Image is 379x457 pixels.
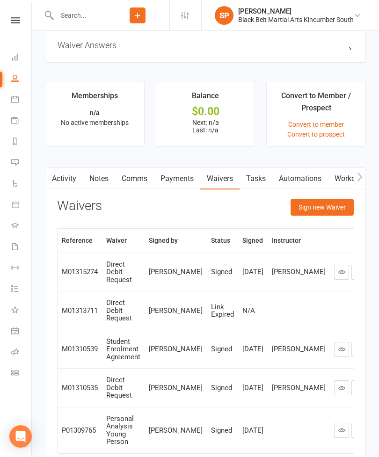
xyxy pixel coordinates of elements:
div: N/A [242,307,263,315]
th: Status [207,229,238,253]
div: SP [215,6,233,25]
a: Payments [11,111,32,132]
div: [PERSON_NAME] [149,307,203,315]
p: Next: n/a Last: n/a [165,119,247,134]
a: Calendar [11,90,32,111]
div: [PERSON_NAME] [149,427,203,435]
a: Activity [45,168,83,189]
div: P01309765 [62,427,98,435]
div: Direct Debit Request [106,299,140,322]
div: Student Enrolment Agreement [106,338,140,361]
a: General attendance kiosk mode [11,321,32,342]
div: [PERSON_NAME] [149,384,203,392]
div: [DATE] [242,345,263,353]
div: [PERSON_NAME] [272,384,326,392]
a: Comms [115,168,154,189]
div: [PERSON_NAME] [149,345,203,353]
h3: Waiver Answers [58,40,353,50]
a: Product Sales [11,195,32,216]
th: Instructor [268,229,330,253]
div: Memberships [72,90,118,107]
div: [PERSON_NAME] [238,7,354,15]
span: No active memberships [61,119,129,126]
div: M01310535 [62,384,98,392]
th: Signed by [145,229,207,253]
a: Notes [83,168,115,189]
th: Signed [238,229,268,253]
a: Dashboard [11,48,32,69]
div: Signed [211,268,234,276]
a: People [11,69,32,90]
div: Direct Debit Request [106,376,140,399]
div: [PERSON_NAME] [272,345,326,353]
a: Reports [11,132,32,153]
button: Sign new Waiver [291,199,354,216]
div: $0.00 [165,107,247,116]
div: Black Belt Martial Arts Kincumber South [238,15,354,24]
a: Waivers [200,168,240,189]
div: Link Expired [211,303,234,319]
a: What's New [11,300,32,321]
div: Personal Analysis Young Person [106,415,140,446]
a: Convert to prospect [287,131,345,138]
a: Workouts [328,168,372,189]
div: [DATE] [242,268,263,276]
div: [PERSON_NAME] [272,268,326,276]
div: Signed [211,427,234,435]
div: Signed [211,345,234,353]
div: M01313711 [62,307,98,315]
th: Reference [58,229,102,253]
a: Class kiosk mode [11,363,32,384]
th: Waiver [102,229,145,253]
div: M01310539 [62,345,98,353]
strong: n/a [90,109,100,116]
a: Tasks [240,168,272,189]
div: [DATE] [242,427,263,435]
a: Automations [272,168,328,189]
div: Direct Debit Request [106,261,140,284]
div: [PERSON_NAME] [149,268,203,276]
input: Search... [54,9,106,22]
div: Convert to Member / Prospect [275,90,357,118]
div: Balance [192,90,219,107]
div: Signed [211,384,234,392]
div: M01315274 [62,268,98,276]
a: Payments [154,168,200,189]
div: Open Intercom Messenger [9,425,32,448]
a: Convert to member [288,121,344,128]
a: Roll call kiosk mode [11,342,32,363]
div: [DATE] [242,384,263,392]
h3: Waivers [57,199,102,213]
